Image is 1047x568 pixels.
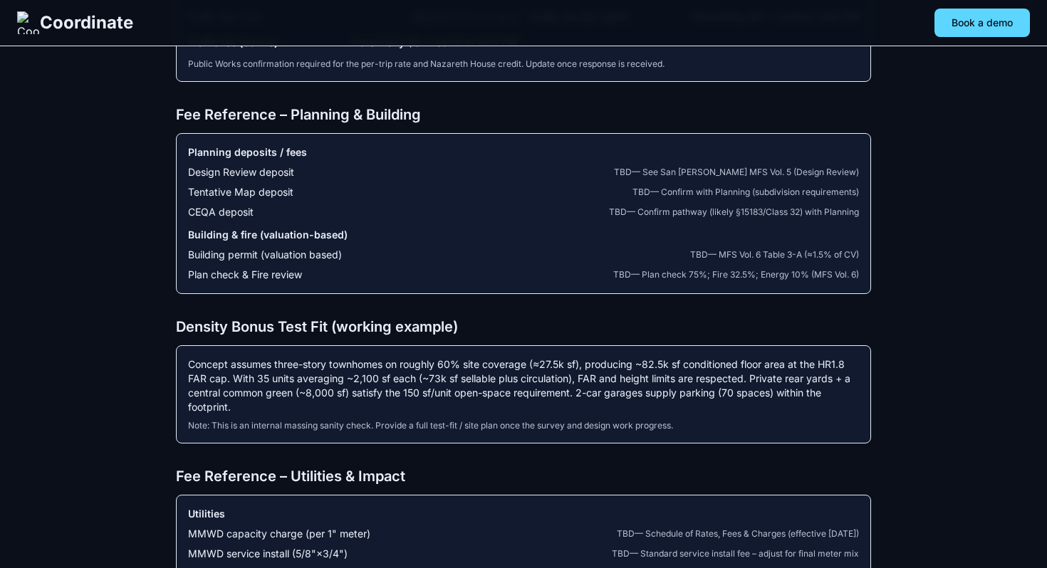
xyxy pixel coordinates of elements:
[613,269,859,280] span: TBD — Plan check 75%; Fire 32.5%; Energy 10% (MFS Vol. 6)
[188,420,859,431] p: Note: This is an internal massing sanity check. Provide a full test-fit / site plan once the surv...
[188,165,294,179] span: Design Review deposit
[188,357,859,414] p: Concept assumes three-story townhomes on roughly 60% site coverage (≈27.5k sf), producing ~82.5k ...
[17,11,40,34] img: Coordinate
[188,185,293,199] span: Tentative Map deposit
[188,547,348,561] span: MMWD service install (5/8"×3/4")
[188,248,342,262] span: Building permit (valuation based)
[40,11,133,34] span: Coordinate
[690,249,859,261] span: TBD — MFS Vol. 6 Table 3-A (≈1.5% of CV)
[934,9,1030,37] button: Book a demo
[614,167,859,178] span: TBD — See San [PERSON_NAME] MFS Vol. 5 (Design Review)
[176,466,871,486] h2: Fee Reference – Utilities & Impact
[188,228,859,242] h3: Building & fire (valuation-based)
[188,507,859,521] h3: Utilities
[188,58,859,70] p: Public Works confirmation required for the per-trip rate and Nazareth House credit. Update once r...
[176,105,871,125] h2: Fee Reference – Planning & Building
[609,206,859,218] span: TBD — Confirm pathway (likely §15183/Class 32) with Planning
[617,528,859,540] span: TBD — Schedule of Rates, Fees & Charges (effective [DATE])
[612,548,859,559] span: TBD — Standard service install fee – adjust for final meter mix
[188,205,254,219] span: CEQA deposit
[188,268,302,282] span: Plan check & Fire review
[188,527,370,541] span: MMWD capacity charge (per 1" meter)
[17,11,133,34] a: Coordinate
[176,317,871,337] h2: Density Bonus Test Fit (working example)
[632,186,859,198] span: TBD — Confirm with Planning (subdivision requirements)
[188,145,859,159] h3: Planning deposits / fees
